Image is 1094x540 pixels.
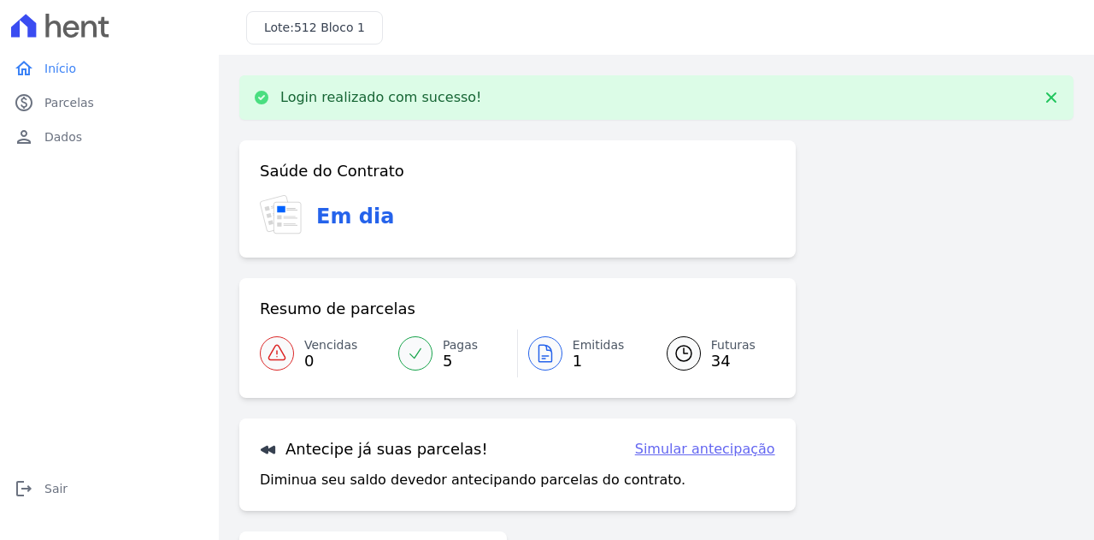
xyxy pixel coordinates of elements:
a: Pagas 5 [388,329,517,377]
span: Futuras [711,336,756,354]
a: logoutSair [7,472,212,506]
a: Simular antecipação [635,439,775,460]
h3: Lote: [264,19,365,37]
i: paid [14,92,34,113]
h3: Antecipe já suas parcelas! [260,439,488,460]
a: paidParcelas [7,86,212,120]
h3: Em dia [316,201,394,232]
span: Sair [44,480,68,497]
span: Vencidas [304,336,357,354]
span: Dados [44,128,82,145]
p: Diminua seu saldo devedor antecipando parcelas do contrato. [260,470,685,490]
span: 34 [711,354,756,368]
span: Início [44,60,76,77]
span: 5 [443,354,478,368]
span: Pagas [443,336,478,354]
span: 0 [304,354,357,368]
h3: Saúde do Contrato [260,161,404,181]
a: personDados [7,120,212,154]
i: home [14,58,34,79]
i: logout [14,478,34,499]
h3: Resumo de parcelas [260,299,415,319]
p: Login realizado com sucesso! [280,89,482,106]
i: person [14,127,34,147]
span: Parcelas [44,94,94,111]
span: 1 [573,354,625,368]
a: Emitidas 1 [518,329,646,377]
span: 512 Bloco 1 [294,21,365,34]
a: homeInício [7,51,212,86]
span: Emitidas [573,336,625,354]
a: Futuras 34 [646,329,775,377]
a: Vencidas 0 [260,329,388,377]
